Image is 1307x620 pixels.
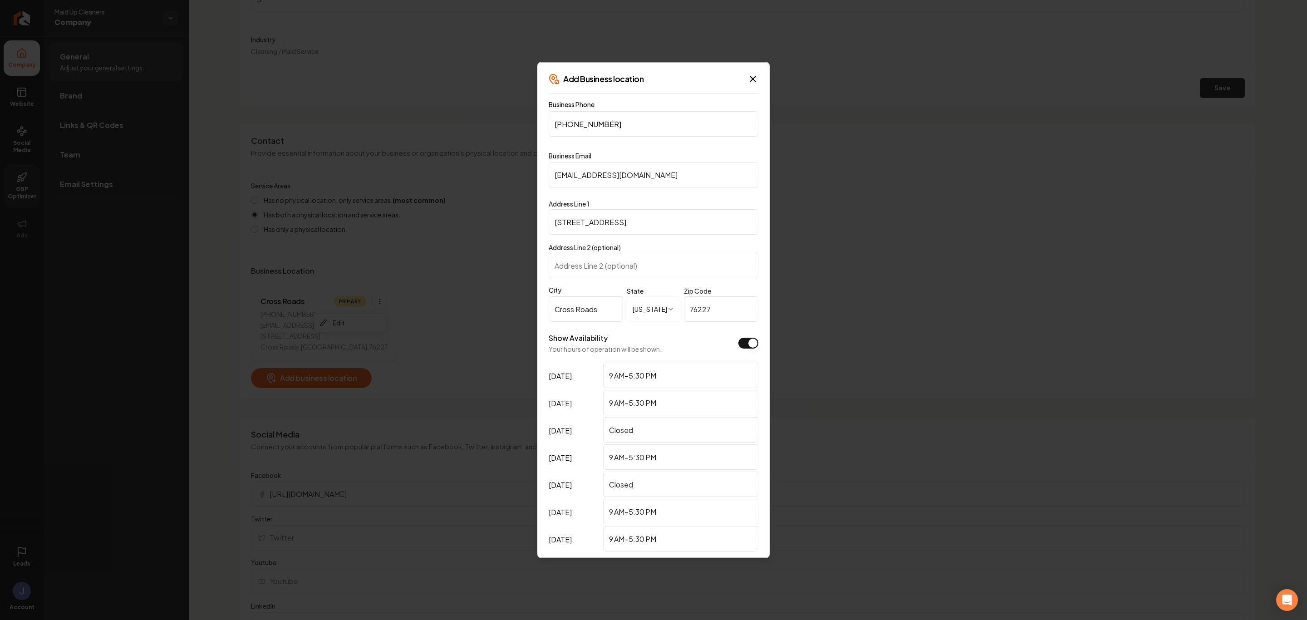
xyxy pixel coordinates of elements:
input: Enter hours [603,363,758,388]
label: State [627,287,644,295]
label: [DATE] [549,390,599,417]
input: Enter hours [603,417,758,443]
label: Business Phone [549,101,758,108]
p: Your hours of operation will be shown. [549,344,662,354]
input: Enter hours [603,526,758,551]
label: [DATE] [549,417,599,444]
label: [DATE] [549,444,599,472]
label: [DATE] [549,526,599,553]
label: [DATE] [549,472,599,499]
input: Address Line 2 (optional) [549,253,758,278]
label: Zip Code [684,287,711,295]
input: Enter hours [603,472,758,497]
label: [DATE] [549,499,599,526]
label: Address Line 2 (optional) [549,243,621,251]
div: Add Business location [563,75,644,83]
input: Address Line 1 [549,209,758,235]
input: City [549,296,623,322]
label: Business Email [549,151,758,160]
input: Enter hours [603,390,758,415]
input: Business Email [549,162,758,187]
input: Zip Code [684,296,758,322]
input: Enter hours [603,444,758,470]
label: Show Availability [549,333,608,343]
label: City [549,285,623,295]
input: Enter hours [603,499,758,524]
label: Address Line 1 [549,200,590,208]
label: [DATE] [549,363,599,390]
